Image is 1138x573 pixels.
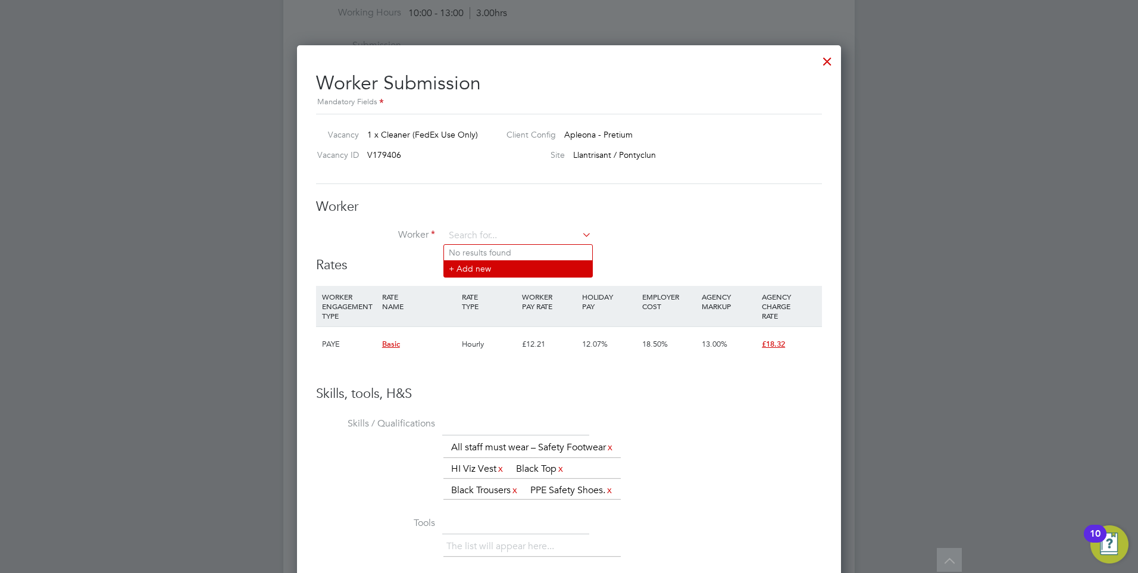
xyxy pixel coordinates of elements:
[564,129,633,140] span: Apleona - Pretium
[642,339,668,349] span: 18.50%
[579,286,639,317] div: HOLIDAY PAY
[1090,525,1128,563] button: Open Resource Center, 10 new notifications
[459,286,519,317] div: RATE TYPE
[367,129,478,140] span: 1 x Cleaner (FedEx Use Only)
[446,538,559,555] li: The list will appear here...
[762,339,785,349] span: £18.32
[511,482,519,498] a: x
[445,227,592,245] input: Search for...
[316,96,822,109] div: Mandatory Fields
[319,327,379,362] div: PAYE
[582,339,608,349] span: 12.07%
[1090,534,1101,549] div: 10
[699,286,759,317] div: AGENCY MARKUP
[444,245,592,260] li: No results found
[316,418,435,430] label: Skills / Qualifications
[316,229,435,241] label: Worker
[444,260,592,276] li: + Add new
[311,129,359,140] label: Vacancy
[446,440,619,456] li: All staff must wear – Safety Footwear
[379,286,459,317] div: RATE NAME
[497,150,565,160] label: Site
[496,461,505,477] a: x
[606,440,614,455] a: x
[316,198,822,216] h3: Worker
[526,482,618,499] li: PPE Safety Shoes.
[316,385,822,403] h3: Skills, tools, H&S
[316,517,435,530] label: Tools
[519,286,579,317] div: WORKER PAY RATE
[497,129,556,140] label: Client Config
[316,62,822,109] h2: Worker Submission
[605,482,614,498] a: x
[519,327,579,362] div: £12.21
[319,286,379,326] div: WORKER ENGAGEMENT TYPE
[367,150,401,160] span: V179406
[446,461,509,477] li: HI Viz Vest
[573,150,656,160] span: Llantrisant / Pontyclun
[557,461,565,477] a: x
[639,286,699,317] div: EMPLOYER COST
[446,482,524,499] li: Black Trousers
[311,150,359,160] label: Vacancy ID
[459,327,519,362] div: Hourly
[316,257,822,274] h3: Rates
[759,286,819,326] div: AGENCY CHARGE RATE
[702,339,727,349] span: 13.00%
[382,339,400,349] span: Basic
[511,461,570,477] li: Black Top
